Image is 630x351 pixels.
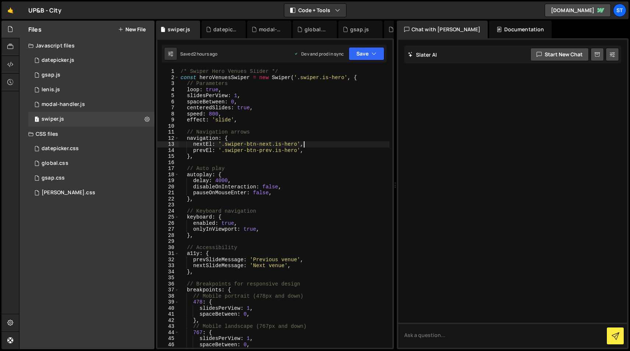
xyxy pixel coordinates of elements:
[157,251,179,257] div: 31
[157,293,179,299] div: 38
[118,26,146,32] button: New File
[193,51,218,57] div: 2 hours ago
[157,135,179,142] div: 12
[157,299,179,305] div: 39
[545,4,611,17] a: [DOMAIN_NAME]
[28,141,154,156] div: 17139/47300.css
[157,287,179,293] div: 37
[157,323,179,330] div: 43
[28,68,154,82] div: 17139/47297.js
[157,233,179,239] div: 28
[157,196,179,202] div: 22
[157,226,179,233] div: 27
[28,185,154,200] div: 17139/47303.css
[213,26,237,33] div: datepicker.js
[157,336,179,342] div: 45
[180,51,218,57] div: Saved
[157,75,179,81] div: 2
[157,87,179,93] div: 4
[157,117,179,123] div: 9
[157,281,179,287] div: 36
[397,21,488,38] div: Chat with [PERSON_NAME]
[157,68,179,75] div: 1
[157,318,179,324] div: 42
[28,171,154,185] div: 17139/47302.css
[28,97,154,112] div: 17139/47298.js
[157,305,179,312] div: 40
[157,184,179,190] div: 20
[157,220,179,227] div: 26
[42,189,95,196] div: [PERSON_NAME].css
[157,129,179,135] div: 11
[284,4,346,17] button: Code + Tools
[42,57,74,64] div: datepicker.js
[28,25,42,33] h2: Files
[408,51,437,58] h2: Slater AI
[168,26,190,33] div: swiper.js
[42,101,85,108] div: modal-handler.js
[42,160,68,167] div: global.css
[157,214,179,220] div: 25
[28,6,61,15] div: UP&B - City
[157,190,179,196] div: 21
[349,47,384,60] button: Save
[157,330,179,336] div: 44
[157,148,179,154] div: 14
[489,21,551,38] div: Documentation
[530,48,589,61] button: Start new chat
[157,178,179,184] div: 19
[35,117,39,123] span: 1
[1,1,19,19] a: 🤙
[157,93,179,99] div: 5
[157,153,179,160] div: 15
[305,26,328,33] div: global.css
[42,116,64,123] div: swiper.js
[42,86,60,93] div: lenis.js
[157,166,179,172] div: 17
[157,160,179,166] div: 16
[157,342,179,348] div: 46
[157,269,179,275] div: 34
[157,238,179,245] div: 29
[157,81,179,87] div: 3
[157,202,179,208] div: 23
[259,26,282,33] div: modal-handler.js
[613,4,626,17] a: st
[157,275,179,281] div: 35
[157,172,179,178] div: 18
[28,53,154,68] div: 17139/47296.js
[28,156,154,171] div: 17139/47301.css
[28,82,154,97] div: 17139/48191.js
[157,208,179,214] div: 24
[42,72,60,78] div: gsap.js
[19,127,154,141] div: CSS files
[157,99,179,105] div: 6
[157,105,179,111] div: 7
[28,112,154,127] div: 17139/47299.js
[157,123,179,130] div: 10
[350,26,369,33] div: gsap.js
[157,245,179,251] div: 30
[157,141,179,148] div: 13
[19,38,154,53] div: Javascript files
[157,263,179,269] div: 33
[294,51,344,57] div: Dev and prod in sync
[42,145,79,152] div: datepicker.css
[157,311,179,318] div: 41
[157,111,179,117] div: 8
[157,257,179,263] div: 32
[42,175,65,181] div: gsap.css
